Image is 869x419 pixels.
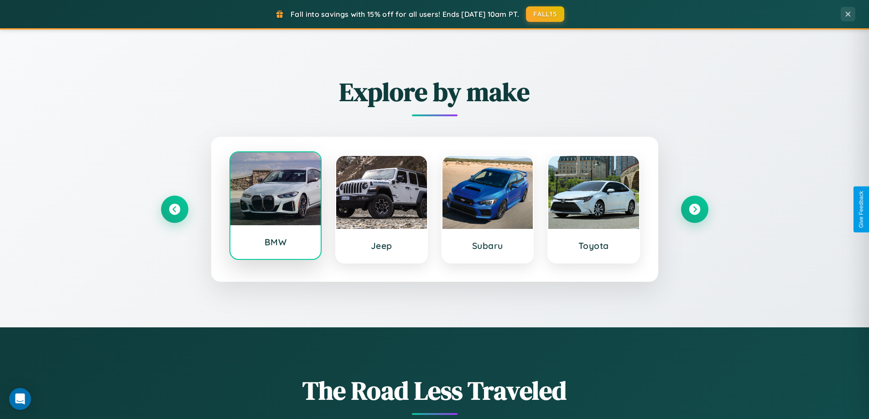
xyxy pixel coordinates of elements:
[557,240,630,251] h3: Toyota
[9,388,31,410] div: Open Intercom Messenger
[526,6,564,22] button: FALL15
[452,240,524,251] h3: Subaru
[345,240,418,251] h3: Jeep
[239,237,312,248] h3: BMW
[161,373,708,408] h1: The Road Less Traveled
[858,191,864,228] div: Give Feedback
[291,10,519,19] span: Fall into savings with 15% off for all users! Ends [DATE] 10am PT.
[161,74,708,109] h2: Explore by make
